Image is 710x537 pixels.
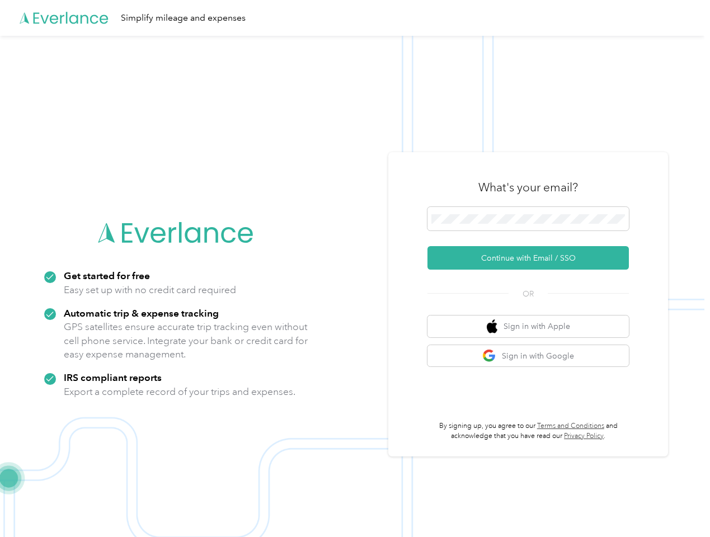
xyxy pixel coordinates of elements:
strong: IRS compliant reports [64,371,162,383]
a: Privacy Policy [564,432,604,440]
img: google logo [482,349,496,363]
img: apple logo [487,319,498,333]
h3: What's your email? [478,180,578,195]
p: Export a complete record of your trips and expenses. [64,385,295,399]
button: apple logoSign in with Apple [427,315,629,337]
p: By signing up, you agree to our and acknowledge that you have read our . [427,421,629,441]
p: Easy set up with no credit card required [64,283,236,297]
button: google logoSign in with Google [427,345,629,367]
strong: Automatic trip & expense tracking [64,307,219,319]
button: Continue with Email / SSO [427,246,629,270]
p: GPS satellites ensure accurate trip tracking even without cell phone service. Integrate your bank... [64,320,308,361]
strong: Get started for free [64,270,150,281]
a: Terms and Conditions [537,422,604,430]
div: Simplify mileage and expenses [121,11,246,25]
span: OR [509,288,548,300]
